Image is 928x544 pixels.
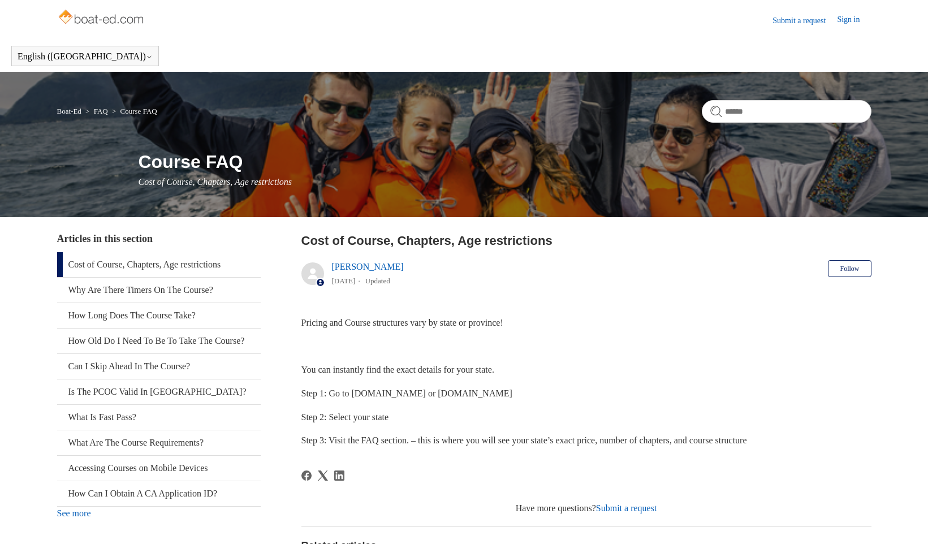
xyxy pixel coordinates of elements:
svg: Share this page on LinkedIn [334,470,344,481]
span: Cost of Course, Chapters, Age restrictions [139,177,292,187]
span: Step 3: Visit the FAQ section. – this is where you will see your state’s exact price, number of c... [301,435,747,445]
a: Facebook [301,470,312,481]
svg: Share this page on Facebook [301,470,312,481]
svg: Share this page on X Corp [318,470,328,481]
a: Boat-Ed [57,107,81,115]
button: Follow Article [828,260,871,277]
a: Can I Skip Ahead In The Course? [57,354,261,379]
a: Why Are There Timers On The Course? [57,278,261,303]
a: FAQ [94,107,108,115]
time: 04/08/2025, 12:01 [332,277,356,285]
a: LinkedIn [334,470,344,481]
li: Updated [365,277,390,285]
a: How Long Does The Course Take? [57,303,261,328]
a: Cost of Course, Chapters, Age restrictions [57,252,261,277]
span: Step 1: Go to [DOMAIN_NAME] or [DOMAIN_NAME] [301,388,512,398]
button: English ([GEOGRAPHIC_DATA]) [18,51,153,62]
a: [PERSON_NAME] [332,262,404,271]
a: Submit a request [772,15,837,27]
a: What Is Fast Pass? [57,405,261,430]
span: Step 2: Select your state [301,412,389,422]
li: FAQ [83,107,110,115]
a: Submit a request [596,503,657,513]
input: Search [702,100,871,123]
img: Boat-Ed Help Center home page [57,7,147,29]
span: Articles in this section [57,233,153,244]
a: X Corp [318,470,328,481]
span: Pricing and Course structures vary by state or province! [301,318,503,327]
h1: Course FAQ [139,148,871,175]
a: Accessing Courses on Mobile Devices [57,456,261,481]
li: Course FAQ [110,107,157,115]
span: You can instantly find the exact details for your state. [301,365,494,374]
a: See more [57,508,91,518]
li: Boat-Ed [57,107,84,115]
div: Live chat [890,506,920,536]
a: Course FAQ [120,107,157,115]
a: Sign in [837,14,871,27]
div: Have more questions? [301,502,871,515]
a: How Can I Obtain A CA Application ID? [57,481,261,506]
a: How Old Do I Need To Be To Take The Course? [57,329,261,353]
a: Is The PCOC Valid In [GEOGRAPHIC_DATA]? [57,379,261,404]
a: What Are The Course Requirements? [57,430,261,455]
h2: Cost of Course, Chapters, Age restrictions [301,231,871,250]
